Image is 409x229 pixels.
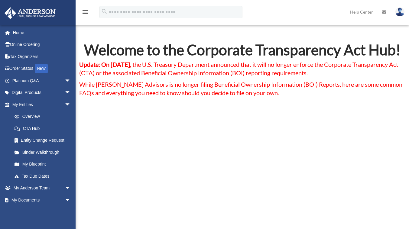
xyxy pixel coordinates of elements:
a: My Documentsarrow_drop_down [4,194,80,206]
span: arrow_drop_down [65,75,77,87]
a: Home [4,27,80,39]
a: Platinum Q&Aarrow_drop_down [4,75,80,87]
i: search [101,8,108,15]
strong: Update: On [DATE] [79,61,130,68]
div: NEW [35,64,48,73]
a: Tax Due Dates [8,170,80,182]
span: arrow_drop_down [65,194,77,206]
span: arrow_drop_down [65,182,77,195]
a: Online Learningarrow_drop_down [4,206,80,218]
h2: Welcome to the Corporate Transparency Act Hub! [79,43,406,60]
a: My Entitiesarrow_drop_down [4,98,80,111]
a: menu [82,11,89,16]
span: , the U.S. Treasury Department announced that it will no longer enforce the Corporate Transparenc... [79,61,398,76]
a: Order StatusNEW [4,63,80,75]
a: My Anderson Teamarrow_drop_down [4,182,80,194]
a: Digital Productsarrow_drop_down [4,87,80,99]
a: CTA Hub [8,122,77,134]
span: arrow_drop_down [65,87,77,99]
a: Overview [8,111,80,123]
a: Binder Walkthrough [8,146,80,158]
img: Anderson Advisors Platinum Portal [3,7,57,19]
span: arrow_drop_down [65,98,77,111]
a: Online Ordering [4,39,80,51]
span: arrow_drop_down [65,206,77,218]
img: User Pic [395,8,404,16]
span: While [PERSON_NAME] Advisors is no longer filing Beneficial Ownership Information (BOI) Reports, ... [79,81,402,96]
a: My Blueprint [8,158,80,170]
i: menu [82,8,89,16]
a: Entity Change Request [8,134,80,147]
a: Tax Organizers [4,50,80,63]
